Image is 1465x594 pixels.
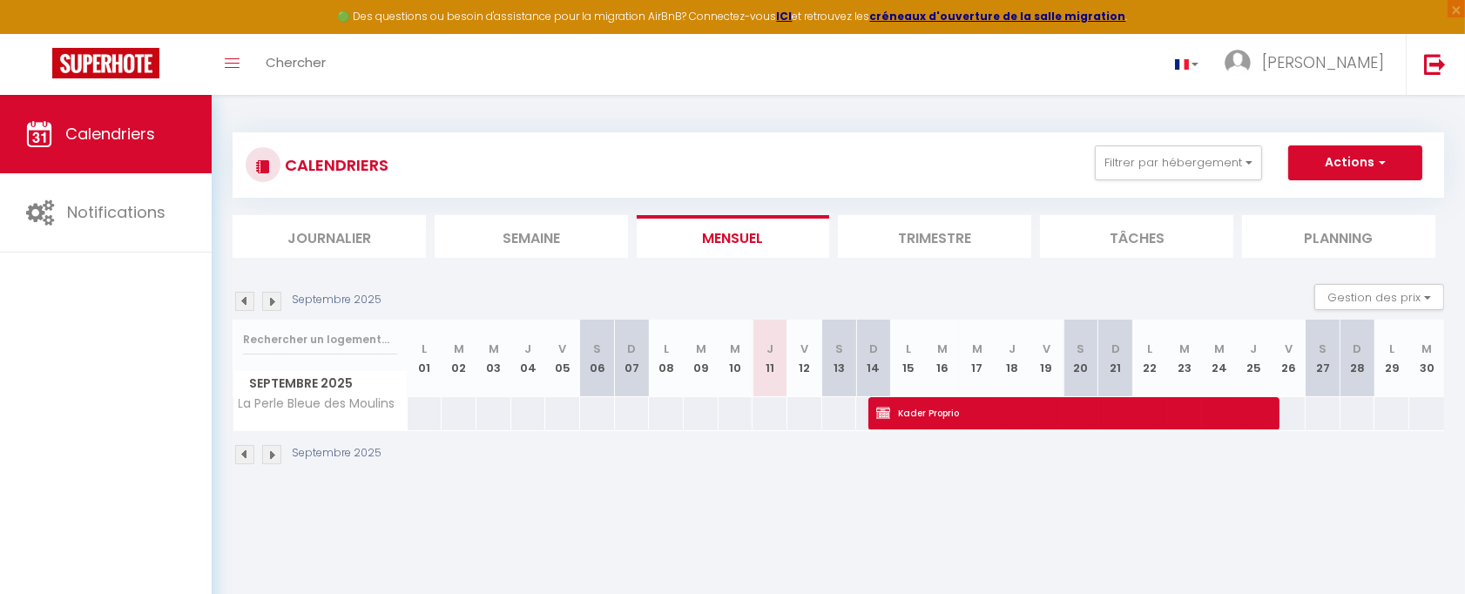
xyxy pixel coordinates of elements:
th: 06 [580,320,615,397]
abbr: L [1389,341,1394,357]
button: Filtrer par hébergement [1095,145,1262,180]
abbr: V [1285,341,1293,357]
abbr: L [1147,341,1152,357]
img: logout [1424,53,1446,75]
a: ICI [777,9,793,24]
abbr: J [1009,341,1016,357]
th: 24 [1202,320,1237,397]
th: 19 [1030,320,1064,397]
span: Calendriers [65,123,155,145]
th: 20 [1063,320,1098,397]
abbr: V [559,341,567,357]
abbr: S [1077,341,1085,357]
th: 03 [476,320,511,397]
span: La Perle Bleue des Moulins [236,397,395,410]
abbr: V [1043,341,1050,357]
abbr: M [937,341,948,357]
abbr: D [1111,341,1120,357]
th: 22 [1133,320,1168,397]
abbr: L [422,341,427,357]
abbr: M [489,341,499,357]
abbr: S [835,341,843,357]
abbr: M [1179,341,1190,357]
abbr: L [664,341,669,357]
th: 05 [545,320,580,397]
input: Rechercher un logement... [243,324,397,355]
abbr: S [593,341,601,357]
th: 10 [719,320,753,397]
button: Actions [1288,145,1422,180]
th: 29 [1374,320,1409,397]
span: Chercher [266,53,326,71]
th: 11 [753,320,787,397]
th: 04 [511,320,546,397]
th: 02 [442,320,476,397]
th: 09 [684,320,719,397]
abbr: M [1214,341,1225,357]
th: 26 [1271,320,1306,397]
span: [PERSON_NAME] [1262,51,1384,73]
abbr: S [1319,341,1327,357]
li: Semaine [435,215,628,258]
button: Gestion des prix [1314,284,1444,310]
abbr: D [869,341,878,357]
a: Chercher [253,34,339,95]
th: 21 [1098,320,1133,397]
abbr: M [1421,341,1432,357]
th: 30 [1409,320,1444,397]
li: Planning [1242,215,1435,258]
button: Ouvrir le widget de chat LiveChat [14,7,66,59]
th: 01 [408,320,442,397]
span: Kader Proprio [876,396,1271,429]
th: 12 [787,320,822,397]
img: Super Booking [52,48,159,78]
img: ... [1225,50,1251,76]
li: Journalier [233,215,426,258]
th: 08 [649,320,684,397]
th: 13 [822,320,857,397]
th: 15 [891,320,926,397]
th: 23 [1167,320,1202,397]
abbr: M [454,341,464,357]
li: Mensuel [637,215,830,258]
li: Tâches [1040,215,1233,258]
p: Septembre 2025 [292,445,381,462]
a: créneaux d'ouverture de la salle migration [870,9,1126,24]
abbr: V [800,341,808,357]
th: 27 [1306,320,1340,397]
th: 18 [995,320,1030,397]
abbr: J [524,341,531,357]
a: ... [PERSON_NAME] [1212,34,1406,95]
abbr: M [972,341,982,357]
span: Notifications [67,201,165,223]
p: Septembre 2025 [292,292,381,308]
abbr: D [1353,341,1361,357]
abbr: L [906,341,911,357]
span: Septembre 2025 [233,371,407,396]
th: 16 [926,320,961,397]
th: 25 [1237,320,1272,397]
th: 14 [856,320,891,397]
abbr: J [766,341,773,357]
th: 28 [1340,320,1375,397]
th: 07 [615,320,650,397]
abbr: J [1250,341,1257,357]
abbr: M [730,341,740,357]
abbr: D [627,341,636,357]
abbr: M [696,341,706,357]
th: 17 [960,320,995,397]
li: Trimestre [838,215,1031,258]
h3: CALENDRIERS [280,145,388,185]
